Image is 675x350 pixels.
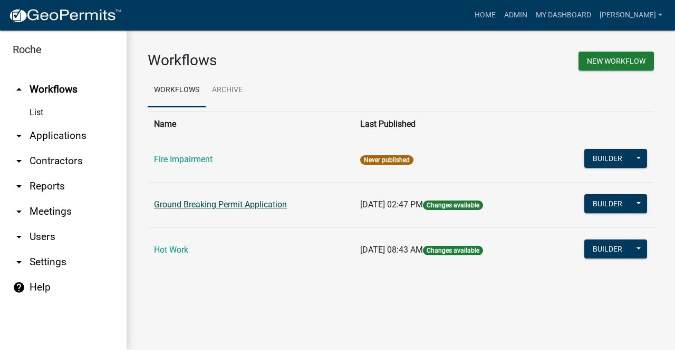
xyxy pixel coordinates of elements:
[13,180,25,193] i: arrow_drop_down
[148,52,393,69] h3: Workflows
[206,74,249,107] a: Archive
[584,149,631,168] button: Builder
[13,256,25,268] i: arrow_drop_down
[470,5,500,25] a: Home
[360,155,413,165] span: Never published
[13,83,25,96] i: arrow_drop_up
[500,5,532,25] a: Admin
[13,205,25,218] i: arrow_drop_down
[354,111,546,137] th: Last Published
[13,155,25,167] i: arrow_drop_down
[154,154,213,164] a: Fire Impairment
[13,129,25,142] i: arrow_drop_down
[360,245,423,255] span: [DATE] 08:43 AM
[360,199,423,209] span: [DATE] 02:47 PM
[13,231,25,243] i: arrow_drop_down
[584,194,631,213] button: Builder
[578,52,654,71] button: New Workflow
[154,245,188,255] a: Hot Work
[154,199,287,209] a: Ground Breaking Permit Application
[584,239,631,258] button: Builder
[13,281,25,294] i: help
[423,201,483,210] span: Changes available
[532,5,595,25] a: My Dashboard
[148,74,206,107] a: Workflows
[595,5,667,25] a: [PERSON_NAME]
[423,246,483,255] span: Changes available
[148,111,354,137] th: Name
